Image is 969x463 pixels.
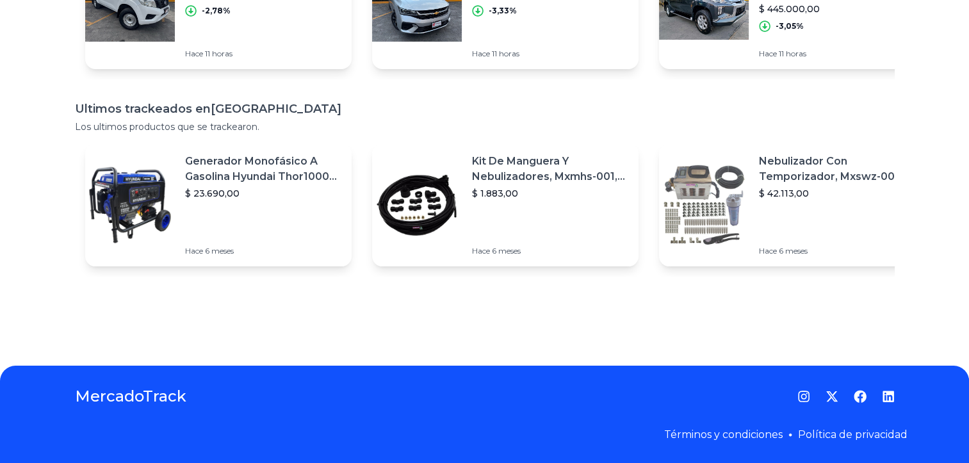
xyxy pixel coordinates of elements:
a: LinkedIn [882,390,895,403]
p: Hace 11 horas [185,49,288,59]
p: Los ultimos productos que se trackearon. [75,120,895,133]
h1: Ultimos trackeados en [GEOGRAPHIC_DATA] [75,100,895,118]
a: MercadoTrack [75,386,186,407]
a: Featured imageKit De Manguera Y Nebulizadores, Mxmhs-001, 6m, 6 Tees, 8 Bo$ 1.883,00Hace 6 meses [372,143,639,266]
p: $ 23.690,00 [185,187,341,200]
p: -3,33% [489,6,517,16]
img: Featured image [372,160,462,250]
p: $ 445.000,00 [759,3,915,15]
p: Kit De Manguera Y Nebulizadores, Mxmhs-001, 6m, 6 Tees, 8 Bo [472,154,628,184]
p: Hace 6 meses [185,246,341,256]
p: Hace 11 horas [759,49,915,59]
a: Términos y condiciones [664,428,783,441]
p: -2,78% [202,6,231,16]
p: Hace 6 meses [472,246,628,256]
p: $ 42.113,00 [759,187,915,200]
a: Featured imageNebulizador Con Temporizador, Mxswz-009, 50m, 40 Boquillas$ 42.113,00Hace 6 meses [659,143,925,266]
a: Instagram [797,390,810,403]
p: -3,05% [776,21,804,31]
p: Hace 11 horas [472,49,585,59]
p: Generador Monofásico A Gasolina Hyundai Thor10000 P 11.5 Kw [185,154,341,184]
img: Featured image [85,160,175,250]
a: Política de privacidad [798,428,908,441]
a: Featured imageGenerador Monofásico A Gasolina Hyundai Thor10000 P 11.5 Kw$ 23.690,00Hace 6 meses [85,143,352,266]
a: Facebook [854,390,867,403]
a: Twitter [826,390,838,403]
img: Featured image [659,160,749,250]
p: Hace 6 meses [759,246,915,256]
p: Nebulizador Con Temporizador, Mxswz-009, 50m, 40 Boquillas [759,154,915,184]
p: $ 1.883,00 [472,187,628,200]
